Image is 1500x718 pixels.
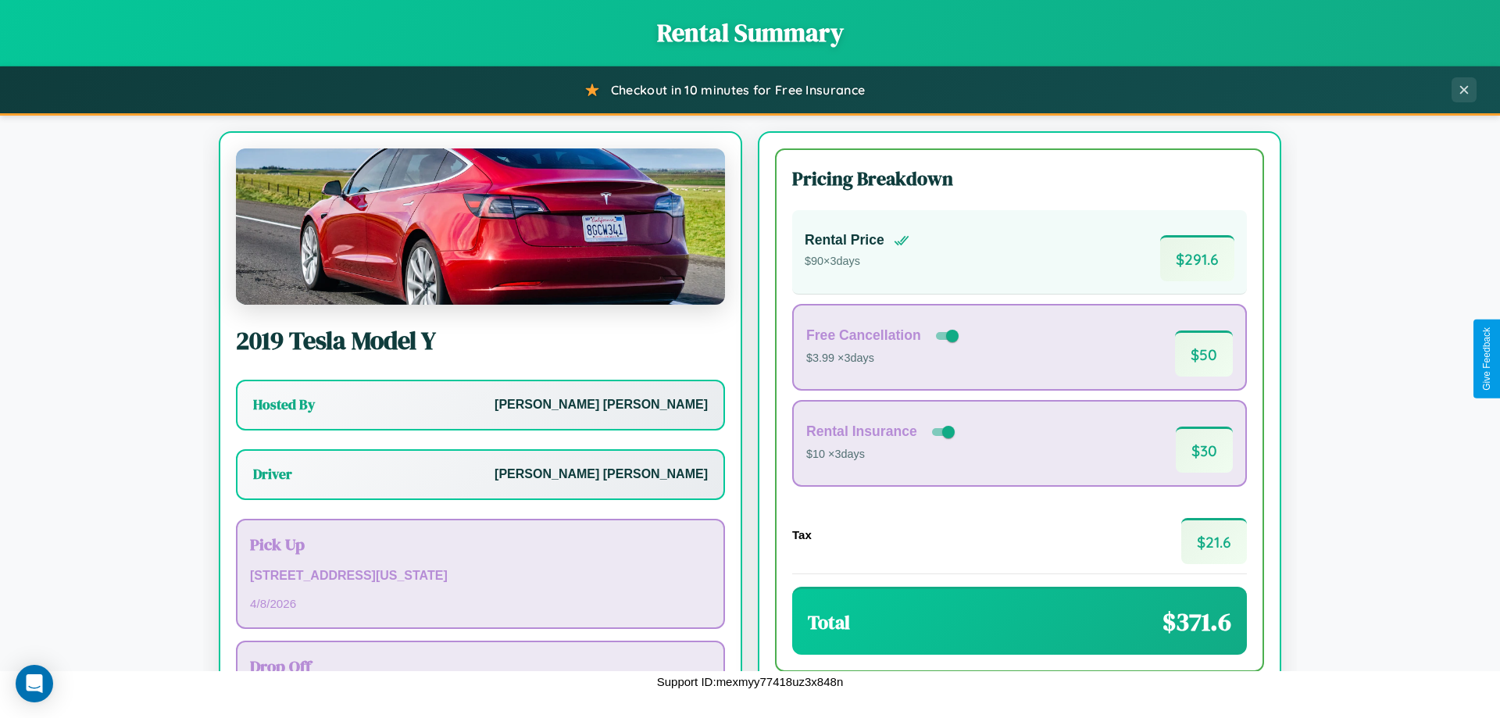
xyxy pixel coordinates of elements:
h1: Rental Summary [16,16,1484,50]
span: $ 30 [1176,427,1233,473]
p: $ 90 × 3 days [805,252,909,272]
p: [PERSON_NAME] [PERSON_NAME] [495,394,708,416]
div: Open Intercom Messenger [16,665,53,702]
h3: Hosted By [253,395,315,414]
p: 4 / 8 / 2026 [250,593,711,614]
span: $ 291.6 [1160,235,1234,281]
p: [STREET_ADDRESS][US_STATE] [250,565,711,588]
p: $10 × 3 days [806,445,958,465]
h4: Tax [792,528,812,541]
span: $ 21.6 [1181,518,1247,564]
p: Support ID: mexmyy77418uz3x848n [657,671,843,692]
h3: Pick Up [250,533,711,555]
p: $3.99 × 3 days [806,348,962,369]
h4: Free Cancellation [806,327,921,344]
span: Checkout in 10 minutes for Free Insurance [611,82,865,98]
h3: Pricing Breakdown [792,166,1247,191]
h4: Rental Insurance [806,423,917,440]
span: $ 50 [1175,330,1233,377]
h2: 2019 Tesla Model Y [236,323,725,358]
img: Tesla Model Y [236,148,725,305]
h3: Driver [253,465,292,484]
h3: Drop Off [250,655,711,677]
div: Give Feedback [1481,327,1492,391]
span: $ 371.6 [1162,605,1231,639]
p: [PERSON_NAME] [PERSON_NAME] [495,463,708,486]
h4: Rental Price [805,232,884,248]
h3: Total [808,609,850,635]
